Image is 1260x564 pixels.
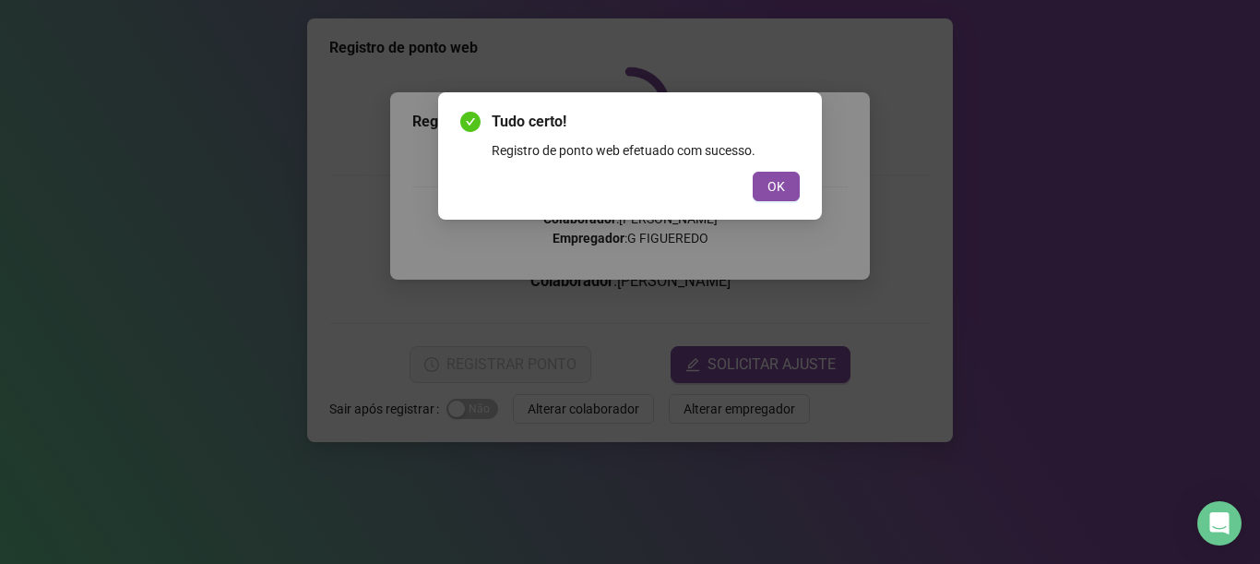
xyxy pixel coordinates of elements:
span: OK [767,176,785,197]
span: Tudo certo! [492,111,800,133]
div: Open Intercom Messenger [1197,501,1242,546]
button: OK [753,172,800,201]
span: check-circle [460,112,481,132]
div: Registro de ponto web efetuado com sucesso. [492,140,800,161]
